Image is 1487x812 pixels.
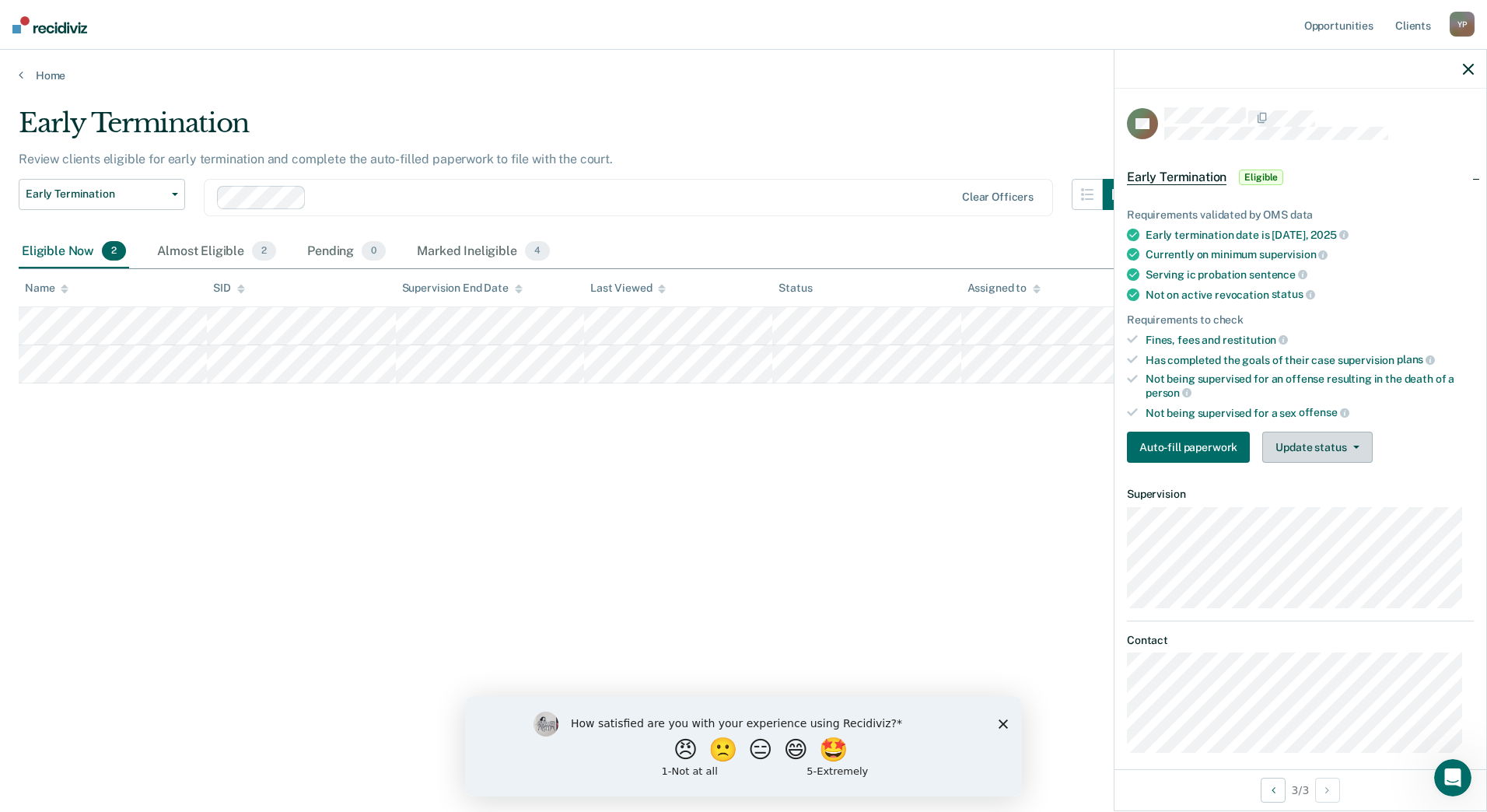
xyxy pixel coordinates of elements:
[1315,778,1340,803] button: Next Opportunity
[1299,406,1349,418] span: offense
[19,235,129,269] div: Eligible Now
[1259,248,1328,261] span: supervision
[1127,634,1474,647] dt: Contact
[19,107,1134,152] div: Early Termination
[414,235,553,269] div: Marked Ineligible
[19,68,1468,82] a: Home
[465,696,1022,796] iframe: Survey by Kim from Recidiviz
[26,187,166,201] span: Early Termination
[1223,334,1288,346] span: restitution
[1127,432,1250,463] button: Auto-fill paperwork
[1127,208,1474,222] div: Requirements validated by OMS data
[1272,288,1315,300] span: status
[1249,268,1307,281] span: sentence
[304,235,389,269] div: Pending
[1127,170,1226,185] span: Early Termination
[525,241,550,261] span: 4
[362,241,386,261] span: 0
[402,282,523,295] div: Supervision End Date
[1146,268,1474,282] div: Serving ic probation
[19,152,613,166] p: Review clients eligible for early termination and complete the auto-filled paperwork to file with...
[1114,769,1486,810] div: 3 / 3
[1397,353,1435,366] span: plans
[1262,432,1372,463] button: Update status
[1127,432,1256,463] a: Navigate to form link
[1146,373,1474,399] div: Not being supervised for an offense resulting in the death of a
[1146,228,1474,242] div: Early termination date is [DATE],
[1146,353,1474,367] div: Has completed the goals of their case supervision
[252,241,276,261] span: 2
[25,282,68,295] div: Name
[12,16,87,33] img: Recidiviz
[1146,387,1191,399] span: person
[1146,406,1474,420] div: Not being supervised for a sex
[590,282,666,295] div: Last Viewed
[1146,333,1474,347] div: Fines, fees and
[1261,778,1286,803] button: Previous Opportunity
[778,282,812,295] div: Status
[1146,288,1474,302] div: Not on active revocation
[1127,488,1474,501] dt: Supervision
[1146,247,1474,261] div: Currently on minimum
[1434,759,1471,796] iframe: Intercom live chat
[967,282,1041,295] div: Assigned to
[213,282,245,295] div: SID
[1239,170,1283,185] span: Eligible
[962,191,1034,204] div: Clear officers
[1310,229,1348,241] span: 2025
[1114,152,1486,202] div: Early TerminationEligible
[102,241,126,261] span: 2
[1450,12,1475,37] div: Y P
[154,235,279,269] div: Almost Eligible
[1127,313,1474,327] div: Requirements to check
